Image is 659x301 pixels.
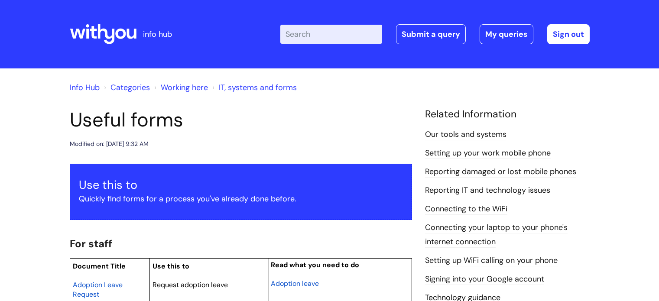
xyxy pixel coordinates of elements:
[110,82,150,93] a: Categories
[280,25,382,44] input: Search
[396,24,466,44] a: Submit a query
[102,81,150,94] li: Solution home
[73,279,123,299] a: Adoption Leave Request
[425,108,590,120] h4: Related Information
[271,279,319,288] span: Adoption leave
[425,274,544,285] a: Signing into your Google account
[73,262,126,271] span: Document Title
[425,185,550,196] a: Reporting IT and technology issues
[73,280,123,299] span: Adoption Leave Request
[425,255,558,266] a: Setting up WiFi calling on your phone
[70,82,100,93] a: Info Hub
[425,166,576,178] a: Reporting damaged or lost mobile phones
[425,129,506,140] a: Our tools and systems
[152,81,208,94] li: Working here
[161,82,208,93] a: Working here
[143,27,172,41] p: info hub
[480,24,533,44] a: My queries
[153,262,189,271] span: Use this to
[425,222,568,247] a: Connecting your laptop to your phone's internet connection
[70,237,112,250] span: For staff
[271,260,359,269] span: Read what you need to do
[210,81,297,94] li: IT, systems and forms
[271,278,319,288] a: Adoption leave
[79,192,403,206] p: Quickly find forms for a process you've already done before.
[153,280,228,289] span: Request adoption leave
[547,24,590,44] a: Sign out
[219,82,297,93] a: IT, systems and forms
[425,204,507,215] a: Connecting to the WiFi
[425,148,551,159] a: Setting up your work mobile phone
[70,108,412,132] h1: Useful forms
[79,178,403,192] h3: Use this to
[70,139,149,149] div: Modified on: [DATE] 9:32 AM
[280,24,590,44] div: | -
